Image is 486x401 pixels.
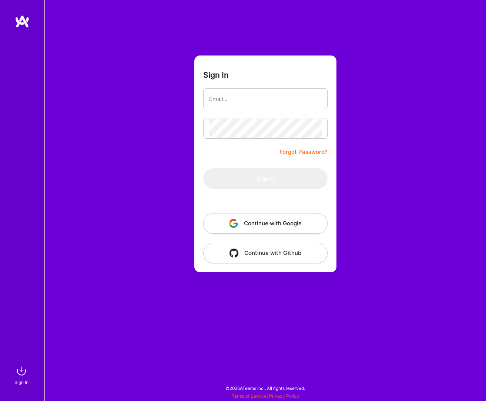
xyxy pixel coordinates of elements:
a: Privacy Policy [269,393,299,399]
img: icon [229,249,238,257]
img: logo [15,15,30,28]
a: Terms of Service [232,393,267,399]
button: Sign In [203,168,328,189]
input: Email... [209,90,322,108]
h3: Sign In [203,70,229,80]
a: Forgot Password? [279,148,328,156]
a: sign inSign In [16,364,29,386]
div: © 2025 ATeams Inc., All rights reserved. [44,379,486,397]
button: Continue with Google [203,213,328,234]
img: sign in [14,364,29,378]
button: Continue with Github [203,243,328,263]
div: Sign In [14,378,29,386]
span: | [232,393,299,399]
img: icon [229,219,238,228]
